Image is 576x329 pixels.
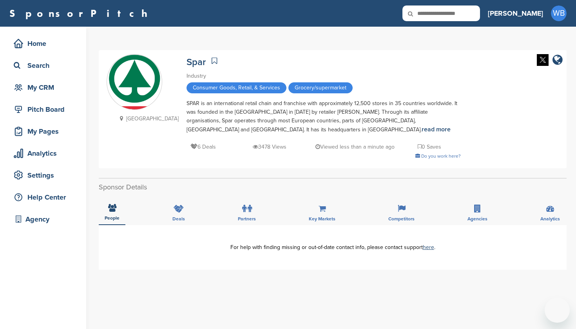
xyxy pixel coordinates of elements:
[551,5,567,21] span: WB
[315,142,395,152] p: Viewed less than a minute ago
[12,124,78,138] div: My Pages
[187,82,286,93] span: Consumer Goods, Retail, & Services
[110,245,555,250] div: For help with finding missing or out-of-date contact info, please contact support .
[540,216,560,221] span: Analytics
[8,188,78,206] a: Help Center
[552,54,563,67] a: company link
[12,168,78,182] div: Settings
[545,298,570,323] iframe: Button to launch messaging window
[12,212,78,226] div: Agency
[99,182,567,193] h2: Sponsor Details
[105,216,120,220] span: People
[8,210,78,228] a: Agency
[238,216,256,221] span: Partners
[187,56,206,68] a: Spar
[107,55,162,120] img: Sponsorpitch & Spar
[415,153,461,159] a: Do you work here?
[8,56,78,75] a: Search
[488,5,543,22] a: [PERSON_NAME]
[418,142,441,152] p: 0 Saves
[253,142,286,152] p: 3478 Views
[116,114,179,124] p: [GEOGRAPHIC_DATA]
[8,144,78,162] a: Analytics
[467,216,487,221] span: Agencies
[9,8,152,18] a: SponsorPitch
[172,216,185,221] span: Deals
[8,166,78,184] a: Settings
[187,72,461,80] div: Industry
[12,146,78,160] div: Analytics
[423,244,434,251] a: here
[8,78,78,96] a: My CRM
[12,36,78,51] div: Home
[309,216,335,221] span: Key Markets
[12,102,78,116] div: Pitch Board
[8,122,78,140] a: My Pages
[537,54,549,66] img: Twitter white
[8,35,78,53] a: Home
[388,216,415,221] span: Competitors
[12,58,78,73] div: Search
[8,100,78,118] a: Pitch Board
[488,8,543,19] h3: [PERSON_NAME]
[421,153,461,159] span: Do you work here?
[12,190,78,204] div: Help Center
[187,99,461,134] div: SPAR is an international retail chain and franchise with approximately 12,500 stores in 35 countr...
[422,125,451,133] a: read more
[12,80,78,95] div: My CRM
[190,142,216,152] p: 6 Deals
[288,82,353,93] span: Grocery/supermarket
